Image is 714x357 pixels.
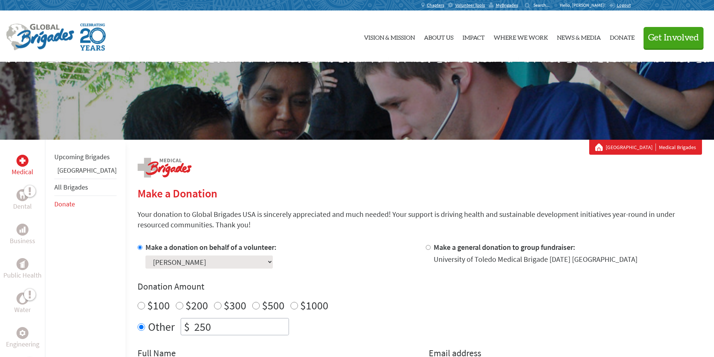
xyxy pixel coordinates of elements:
span: MyBrigades [496,2,518,8]
li: Upcoming Brigades [54,149,117,165]
a: News & Media [557,17,601,56]
div: Medical [16,155,28,167]
p: Public Health [3,270,42,281]
div: Public Health [16,258,28,270]
img: Engineering [19,330,25,336]
div: $ [181,318,193,335]
h4: Donation Amount [138,281,702,293]
img: logo-medical.png [138,158,192,178]
a: Donate [54,200,75,208]
a: WaterWater [14,293,31,315]
img: Global Brigades Celebrating 20 Years [80,24,106,51]
img: Dental [19,191,25,199]
img: Water [19,294,25,303]
li: Guatemala [54,165,117,179]
a: About Us [424,17,454,56]
label: $200 [186,298,208,312]
div: Dental [16,189,28,201]
a: All Brigades [54,183,88,191]
a: BusinessBusiness [10,224,35,246]
img: Business [19,227,25,233]
a: [GEOGRAPHIC_DATA] [57,166,117,175]
input: Search... [533,2,555,8]
a: Where We Work [494,17,548,56]
a: Public HealthPublic Health [3,258,42,281]
label: $1000 [300,298,328,312]
span: Chapters [427,2,444,8]
img: Public Health [19,260,25,268]
p: Dental [13,201,32,212]
p: Water [14,305,31,315]
h2: Make a Donation [138,187,702,200]
p: Business [10,236,35,246]
span: Volunteer Tools [455,2,485,8]
a: [GEOGRAPHIC_DATA] [606,143,656,151]
label: $100 [147,298,170,312]
label: Other [148,318,175,335]
label: Make a general donation to group fundraiser: [434,242,575,252]
span: Logout [617,2,631,8]
a: Donate [610,17,635,56]
img: Global Brigades Logo [6,24,74,51]
label: $500 [262,298,284,312]
a: MedicalMedical [12,155,33,177]
a: Logout [609,2,631,8]
div: Water [16,293,28,305]
li: Donate [54,196,117,212]
p: Hello, [PERSON_NAME]! [560,2,609,8]
button: Get Involved [644,27,704,48]
div: Engineering [16,327,28,339]
p: Engineering [6,339,39,350]
a: DentalDental [13,189,32,212]
a: EngineeringEngineering [6,327,39,350]
label: $300 [224,298,246,312]
input: Enter Amount [193,318,289,335]
a: Upcoming Brigades [54,152,110,161]
p: Your donation to Global Brigades USA is sincerely appreciated and much needed! Your support is dr... [138,209,702,230]
p: Medical [12,167,33,177]
label: Make a donation on behalf of a volunteer: [145,242,277,252]
a: Vision & Mission [364,17,415,56]
li: All Brigades [54,179,117,196]
div: Business [16,224,28,236]
div: University of Toledo Medical Brigade [DATE] [GEOGRAPHIC_DATA] [434,254,638,264]
img: Medical [19,158,25,164]
div: Medical Brigades [595,143,696,151]
a: Impact [463,17,485,56]
span: Get Involved [648,33,699,42]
